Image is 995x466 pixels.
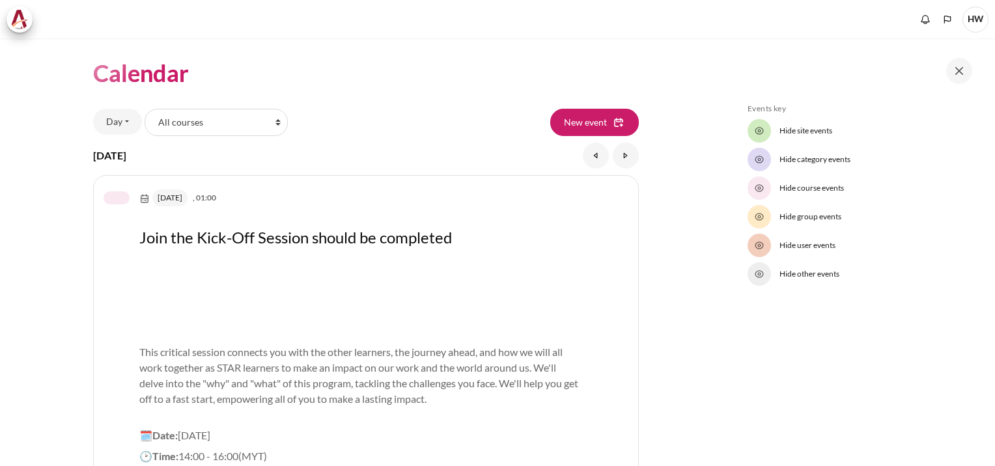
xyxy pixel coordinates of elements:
[753,182,766,195] img: Hide course events
[748,262,966,286] a: Hide other events Hide other events
[748,234,966,257] a: Hide user events Hide user events
[139,227,580,247] h3: Join the Kick-Off Session should be completed
[748,119,966,143] a: Hide site events Hide site events
[748,103,966,114] h5: Events key
[753,124,766,137] img: Hide site events
[10,10,29,29] img: Architeck
[753,153,766,166] img: Hide category events
[139,429,178,441] strong: 🗓️Date:
[962,7,988,33] a: User menu
[753,267,766,281] img: Hide other events
[139,329,580,422] p: This critical session connects you with the other learners, the journey ahead, and how we will al...
[779,211,946,223] span: Hide group events
[93,109,142,135] button: Day
[779,182,946,194] span: Hide course events
[178,450,267,462] span: 14:00 - 16:00
[748,148,966,171] a: Hide category events Hide category events
[152,189,216,206] div: , 01:00
[550,109,639,136] button: New event
[238,450,267,462] span: (MYT)
[916,10,935,29] div: Show notification window with no new notifications
[139,428,580,443] p: [DATE]
[753,210,766,223] img: Hide group events
[748,103,966,286] section: Blocks
[152,189,188,206] a: [DATE]
[753,239,766,252] img: Hide user events
[779,125,946,137] span: Hide site events
[93,58,189,89] h1: Calendar
[93,148,126,163] h4: [DATE]
[7,7,39,33] a: Architeck Architeck
[962,7,988,33] span: HW
[779,240,946,251] span: Hide user events
[779,268,946,280] span: Hide other events
[938,10,957,29] button: Languages
[564,115,607,129] span: New event
[139,450,178,462] strong: 🕑Time:
[748,205,966,228] a: Hide group events Hide group events
[106,115,122,128] span: Day
[748,176,966,200] a: Hide course events Hide course events
[779,154,946,165] span: Hide category events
